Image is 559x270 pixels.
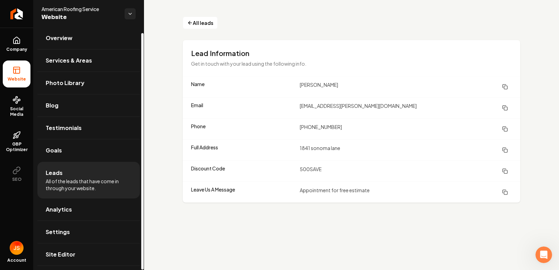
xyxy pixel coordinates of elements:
a: Goals [37,139,140,161]
span: Blog [46,101,58,110]
button: Search for help [10,107,128,121]
img: Rebolt Logo [10,8,23,19]
a: Overview [37,27,140,49]
a: From No Online Presence to $30K Projects and 20x More Impressions [10,131,128,151]
span: GBP Optimizer [3,141,30,152]
span: Social Media [3,106,30,117]
span: SEO [9,177,24,182]
span: Website [5,76,29,82]
dd: 1841 sonoma lane [300,144,512,156]
p: Get in touch with your lead using the following info. [191,59,424,68]
span: All leads [193,19,213,27]
a: Photo Library [37,72,140,94]
dt: Phone [191,123,294,135]
button: Help [92,206,138,234]
dd: [PERSON_NAME] [300,81,512,93]
a: GBP Optimizer [3,125,30,158]
span: Analytics [46,205,72,214]
dd: Appointment for free estimate [300,186,512,198]
dt: Leave Us A Message [191,186,294,198]
a: Testimonials [37,117,140,139]
span: Site Editor [46,250,75,259]
dt: Name [191,81,294,93]
a: Social Media [3,90,30,123]
div: Send us a message [14,87,116,95]
span: American Roofing Service [42,6,119,12]
button: SEO [3,161,30,188]
p: How can we help? [14,61,125,73]
a: Settings [37,221,140,243]
span: Help [110,224,121,229]
span: All of the leads that have come in through your website. [46,178,132,192]
span: Search for help [14,111,56,118]
span: Photo Library [46,79,84,87]
span: Services & Areas [46,56,92,65]
div: Send us a message [7,82,132,101]
span: Goals [46,146,62,155]
button: Messages [46,206,92,234]
span: Website [42,12,119,22]
dt: Email [191,102,294,114]
dt: Full Address [191,144,294,156]
span: Account [7,258,26,263]
a: Analytics [37,198,140,221]
p: Hi there 👋 [14,49,125,61]
div: From No Online Presence to $30K Projects and 20x More Impressions [14,133,116,148]
span: Company [3,47,30,52]
span: Home [15,224,31,229]
span: Overview [46,34,72,42]
a: Services & Areas [37,49,140,72]
span: Settings [46,228,70,236]
dt: Discount Code [191,165,294,177]
a: Blog [37,94,140,117]
img: Jose Sanchez [10,241,24,255]
dd: 500SAVE [300,165,512,177]
dd: [EMAIL_ADDRESS][PERSON_NAME][DOMAIN_NAME] [300,102,512,114]
dd: [PHONE_NUMBER] [300,123,512,135]
span: Messages [57,224,81,229]
span: Leads [46,169,63,177]
h3: Lead Information [191,48,512,58]
button: Open user button [10,241,24,255]
span: Testimonials [46,124,82,132]
img: logo [14,13,26,24]
a: Company [3,31,30,58]
iframe: Intercom live chat [535,246,552,263]
a: Site Editor [37,243,140,266]
img: Profile image for David [109,11,123,25]
button: All leads [183,17,218,29]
